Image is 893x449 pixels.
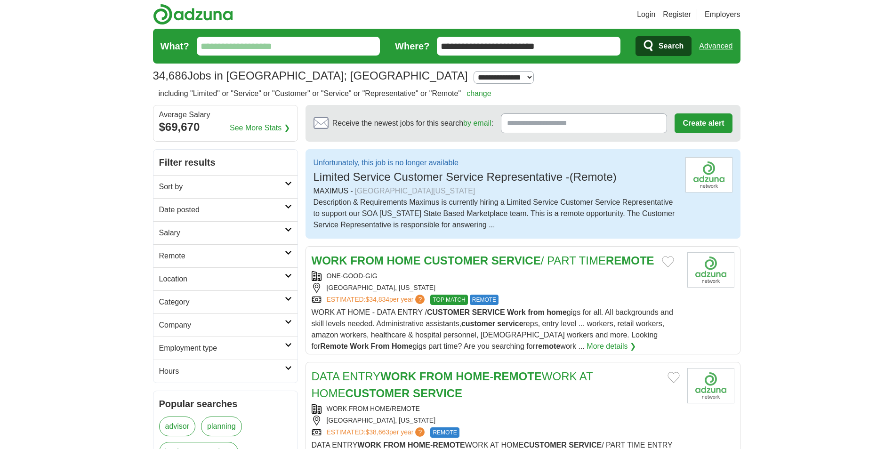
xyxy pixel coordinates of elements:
[350,342,369,350] strong: Work
[159,366,285,377] h2: Hours
[467,89,491,97] a: change
[159,88,491,99] h2: including "Limited" or "Service" or "Customer" or "Service" or "Representative" or "Remote"
[159,250,285,262] h2: Remote
[569,441,602,449] strong: SERVICE
[472,308,505,316] strong: SERVICE
[159,320,285,331] h2: Company
[312,416,680,425] div: [GEOGRAPHIC_DATA], [US_STATE]
[320,342,348,350] strong: Remote
[312,370,593,400] a: DATA ENTRYWORK FROM HOME-REMOTEWORK AT HOMECUSTOMER SERVICE
[606,254,654,267] strong: REMOTE
[424,254,488,267] strong: CUSTOMER
[327,427,427,438] a: ESTIMATED:$38,663per year?
[497,320,523,328] strong: service
[507,308,526,316] strong: Work
[159,397,292,411] h2: Popular searches
[314,185,678,197] div: MAXIMUS
[430,427,459,438] span: REMOTE
[153,175,298,198] a: Sort by
[535,342,560,350] strong: remote
[153,150,298,175] h2: Filter results
[675,113,732,133] button: Create alert
[159,227,285,239] h2: Salary
[350,185,353,197] span: -
[153,69,468,82] h1: Jobs in [GEOGRAPHIC_DATA]; [GEOGRAPHIC_DATA]
[153,221,298,244] a: Salary
[365,296,389,303] span: $34,834
[456,370,490,383] strong: HOME
[491,254,541,267] strong: SERVICE
[161,39,189,53] label: What?
[470,295,499,305] span: REMOTE
[159,181,285,192] h2: Sort by
[419,370,453,383] strong: FROM
[159,297,285,308] h2: Category
[201,417,242,436] a: planning
[461,320,495,328] strong: customer
[312,283,680,293] div: [GEOGRAPHIC_DATA], [US_STATE]
[314,157,617,168] p: Unfortunately, this job is no longer available
[159,273,285,285] h2: Location
[159,119,292,136] div: $69,670
[153,4,233,25] img: Adzuna logo
[312,254,347,267] strong: WORK
[685,157,732,192] img: EQuest logo
[346,387,410,400] strong: CUSTOMER
[153,267,298,290] a: Location
[637,9,655,20] a: Login
[699,37,732,56] a: Advanced
[153,67,187,84] span: 34,686
[659,37,684,56] span: Search
[687,368,734,403] img: Company logo
[159,417,196,436] a: advisor
[365,428,389,436] span: $38,663
[312,254,654,267] a: WORK FROM HOME CUSTOMER SERVICE/ PART TIMEREMOTE
[153,198,298,221] a: Date posted
[663,9,691,20] a: Register
[528,308,545,316] strong: from
[153,244,298,267] a: Remote
[636,36,692,56] button: Search
[433,441,465,449] strong: REMOTE
[587,341,636,352] a: More details ❯
[153,290,298,313] a: Category
[493,370,542,383] strong: REMOTE
[159,111,292,119] div: Average Salary
[314,197,678,231] div: Description & Requirements Maximus is currently hiring a Limited Service Customer Service Represe...
[357,441,381,449] strong: WORK
[408,441,430,449] strong: HOME
[705,9,740,20] a: Employers
[327,295,427,305] a: ESTIMATED:$34,834per year?
[395,39,429,53] label: Where?
[380,370,416,383] strong: WORK
[547,308,567,316] strong: home
[415,427,425,437] span: ?
[392,342,412,350] strong: Home
[153,360,298,383] a: Hours
[312,271,680,281] div: ONE-GOOD-GIG
[427,308,470,316] strong: CUSTOMER
[662,256,674,267] button: Add to favorite jobs
[332,118,493,129] span: Receive the newest jobs for this search :
[153,313,298,337] a: Company
[413,387,462,400] strong: SERVICE
[312,404,680,414] div: WORK FROM HOME/REMOTE
[386,254,420,267] strong: HOME
[668,372,680,383] button: Add to favorite jobs
[153,337,298,360] a: Employment type
[230,122,290,134] a: See More Stats ❯
[687,252,734,288] img: Company logo
[415,295,425,304] span: ?
[350,254,384,267] strong: FROM
[463,119,491,127] a: by email
[159,343,285,354] h2: Employment type
[370,342,389,350] strong: From
[312,308,673,350] span: WORK AT HOME - DATA ENTRY / gigs for all. All backgrounds and skill levels needed. Administrative...
[430,295,467,305] span: TOP MATCH
[314,170,617,183] span: Limited Service Customer Service Representative -(Remote)
[355,185,475,197] div: [GEOGRAPHIC_DATA][US_STATE]
[159,204,285,216] h2: Date posted
[524,441,567,449] strong: CUSTOMER
[383,441,405,449] strong: FROM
